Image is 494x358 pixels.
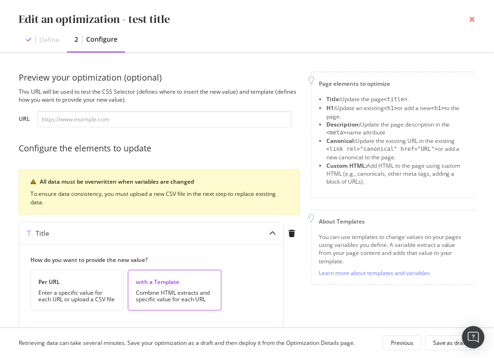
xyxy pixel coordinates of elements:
[326,162,467,186] li: Add HTML to the page using custom HTML (e.g., canonicals, other meta tags, adding a block of URLs).
[19,142,300,155] div: Configure the elements to update
[39,35,59,45] div: Define
[19,88,300,104] div: This URL will be used to test the CSS Selector (defines where to insert the new value) and templa...
[470,11,475,27] div: times
[326,146,438,152] span: <link rel="canonical" href="URL">
[319,269,430,277] a: Learn more about templates and variables
[326,120,467,137] li: Update the page description in the name attribute
[19,339,355,347] div: Retrieving data can take several minutes. Save your optimization as a draft and then deploy it fr...
[425,336,475,351] button: Save as draft
[326,137,467,161] li: Update the existing URL in the existing or add a new canonical to the page.
[326,162,367,170] strong: Custom HTML:
[136,278,214,286] div: with a Template
[326,104,467,120] li: Update an existing or add a new to the page.
[319,233,467,265] div: You can use templates to change values on your pages using variables you define. A variable extra...
[30,190,288,207] div: To ensure data consistency, you must upload a new CSV file in the next step to replace existing d...
[74,35,78,44] div: 2
[40,178,288,186] div: All data must be overwritten when variables are changed
[38,278,116,286] div: Per URL
[326,120,360,128] strong: Description:
[19,115,30,125] label: URL
[431,105,445,112] span: <h1>
[38,290,116,303] div: Enter a specific value for each URL or upload a CSV file
[384,105,398,112] span: <h1>
[86,35,118,44] div: Configure
[319,80,467,88] div: Page elements to optimize
[391,339,413,347] div: Previous
[326,129,347,136] span: <meta>
[326,95,467,104] li: Update the page .
[36,229,49,238] div: Title
[433,339,467,347] div: Save as draft
[319,217,467,225] div: About Templates
[37,111,292,127] input: https://www.example.com
[19,11,170,27] div: Edit an optimization - test title
[19,72,300,84] div: Preview your optimization (optional)
[383,336,421,351] button: Previous
[30,256,265,264] label: How do you want to provide the new value?
[19,170,300,215] div: warning banner
[326,137,355,145] strong: Canonical:
[136,290,214,303] div: Combine HTML extracts and specific value for each URL
[462,326,485,349] div: Open Intercom Messenger
[326,95,340,103] strong: Title:
[384,96,408,103] span: <title>
[326,104,335,112] strong: H1:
